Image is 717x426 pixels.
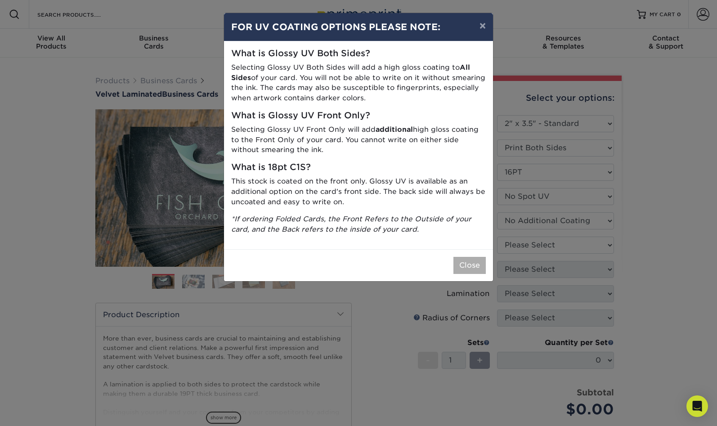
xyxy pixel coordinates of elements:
[231,162,486,173] h5: What is 18pt C1S?
[453,257,486,274] button: Close
[231,49,486,59] h5: What is Glossy UV Both Sides?
[231,215,471,233] i: *If ordering Folded Cards, the Front Refers to the Outside of your card, and the Back refers to t...
[231,20,486,34] h4: FOR UV COATING OPTIONS PLEASE NOTE:
[231,63,470,82] strong: All Sides
[231,176,486,207] p: This stock is coated on the front only. Glossy UV is available as an additional option on the car...
[472,13,493,38] button: ×
[686,395,708,417] div: Open Intercom Messenger
[231,111,486,121] h5: What is Glossy UV Front Only?
[376,125,413,134] strong: additional
[231,63,486,103] p: Selecting Glossy UV Both Sides will add a high gloss coating to of your card. You will not be abl...
[231,125,486,155] p: Selecting Glossy UV Front Only will add high gloss coating to the Front Only of your card. You ca...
